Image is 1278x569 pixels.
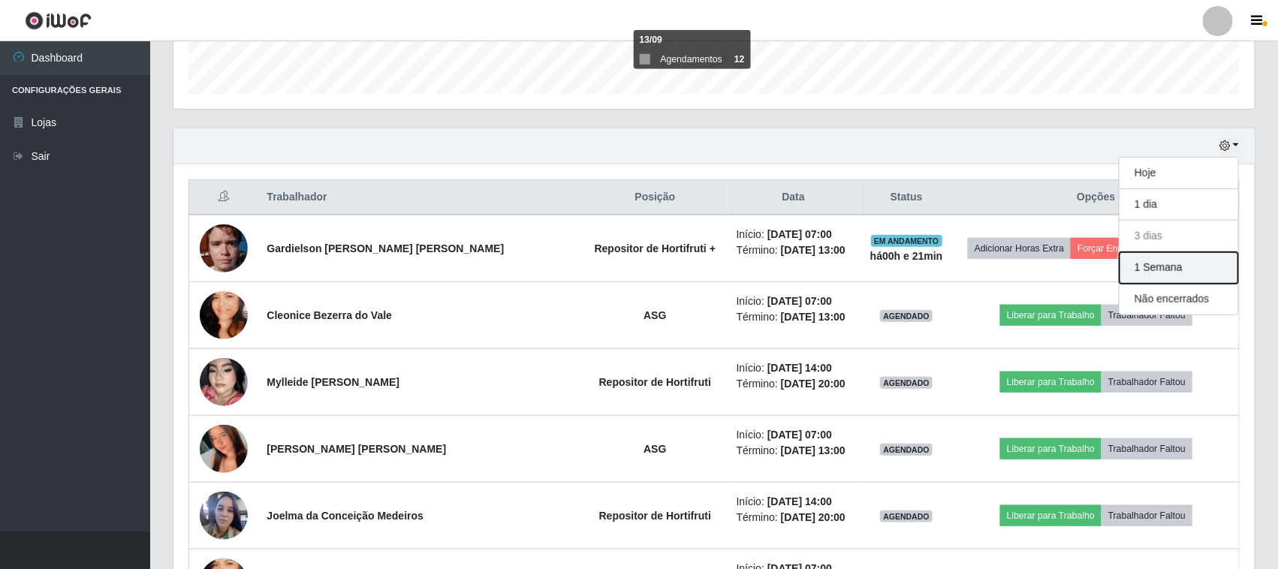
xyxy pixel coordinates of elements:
[880,510,933,522] span: AGENDADO
[595,242,716,254] strong: Repositor de Hortifruti +
[767,362,832,374] time: [DATE] 14:00
[781,311,845,323] time: [DATE] 13:00
[267,242,504,254] strong: Gardielson [PERSON_NAME] [PERSON_NAME]
[25,11,92,30] img: CoreUI Logo
[767,295,832,307] time: [DATE] 07:00
[880,377,933,389] span: AGENDADO
[781,244,845,256] time: [DATE] 13:00
[737,309,851,325] li: Término:
[1071,238,1171,259] button: Forçar Encerramento
[737,510,851,525] li: Término:
[737,294,851,309] li: Início:
[1120,221,1238,252] button: 3 dias
[1000,438,1102,459] button: Liberar para Trabalho
[737,376,851,392] li: Término:
[1120,189,1238,221] button: 1 dia
[737,427,851,443] li: Início:
[1102,305,1192,326] button: Trabalhador Faltou
[860,180,954,215] th: Status
[1120,158,1238,189] button: Hoje
[200,216,248,280] img: 1754441632912.jpeg
[968,238,1071,259] button: Adicionar Horas Extra
[737,360,851,376] li: Início:
[880,310,933,322] span: AGENDADO
[644,443,666,455] strong: ASG
[1102,438,1192,459] button: Trabalhador Faltou
[200,483,248,548] img: 1754014885727.jpeg
[767,495,832,507] time: [DATE] 14:00
[781,444,845,456] time: [DATE] 13:00
[1000,305,1102,326] button: Liberar para Trabalho
[200,272,248,358] img: 1620185251285.jpeg
[1120,284,1238,315] button: Não encerrados
[1102,372,1192,393] button: Trabalhador Faltou
[871,235,942,247] span: EM ANDAMENTO
[737,494,851,510] li: Início:
[200,339,248,425] img: 1751397040132.jpeg
[870,250,943,262] strong: há 00 h e 21 min
[1120,252,1238,284] button: 1 Semana
[1000,505,1102,526] button: Liberar para Trabalho
[267,376,399,388] strong: Mylleide [PERSON_NAME]
[267,443,446,455] strong: [PERSON_NAME] [PERSON_NAME]
[880,444,933,456] span: AGENDADO
[767,429,832,441] time: [DATE] 07:00
[767,228,832,240] time: [DATE] 07:00
[737,443,851,459] li: Término:
[954,180,1240,215] th: Opções
[599,510,711,522] strong: Repositor de Hortifruti
[728,180,860,215] th: Data
[737,227,851,242] li: Início:
[737,242,851,258] li: Término:
[781,511,845,523] time: [DATE] 20:00
[267,510,423,522] strong: Joelma da Conceição Medeiros
[1000,372,1102,393] button: Liberar para Trabalho
[644,309,666,321] strong: ASG
[267,309,392,321] strong: Cleonice Bezerra do Vale
[599,376,711,388] strong: Repositor de Hortifruti
[258,180,583,215] th: Trabalhador
[583,180,728,215] th: Posição
[781,378,845,390] time: [DATE] 20:00
[1102,505,1192,526] button: Trabalhador Faltou
[200,396,248,503] img: 1756303335716.jpeg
